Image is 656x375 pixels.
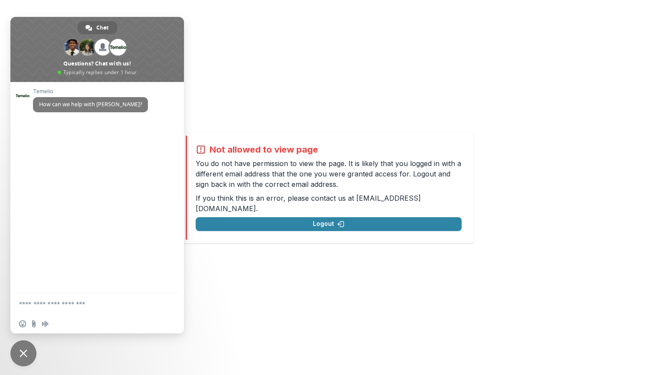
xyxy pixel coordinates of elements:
[210,144,318,155] h2: Not allowed to view page
[96,21,108,34] span: Chat
[78,21,117,34] a: Chat
[196,158,462,189] p: You do not have permission to view the page. It is likely that you logged in with a different ema...
[19,320,26,327] span: Insert an emoji
[196,217,462,231] button: Logout
[19,293,158,314] textarea: Compose your message...
[10,340,36,366] a: Close chat
[39,101,142,108] span: How can we help with [PERSON_NAME]?
[196,193,462,214] p: If you think this is an error, please contact us at .
[196,194,421,213] a: [EMAIL_ADDRESS][DOMAIN_NAME]
[42,320,49,327] span: Audio message
[30,320,37,327] span: Send a file
[33,88,148,95] span: Temelio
